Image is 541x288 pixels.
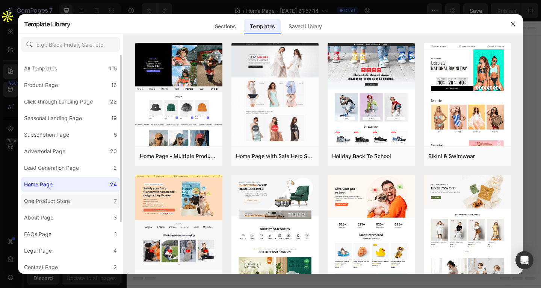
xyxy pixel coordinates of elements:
[24,213,53,222] div: About Page
[209,19,242,34] div: Sections
[332,152,391,161] div: Holiday Back To School
[113,163,117,172] div: 2
[111,81,117,90] div: 16
[114,130,117,139] div: 5
[24,230,51,239] div: FAQs Page
[24,246,52,255] div: Legal Page
[171,162,222,177] button: Add sections
[24,130,69,139] div: Subscription Page
[114,197,117,206] div: 7
[227,162,280,177] button: Add elements
[113,213,117,222] div: 3
[236,152,314,161] div: Home Page with Sale Hero Section
[515,251,533,269] div: Open Intercom Messenger
[24,163,79,172] div: Lead Generation Page
[24,147,65,156] div: Advertorial Page
[113,263,117,272] div: 2
[111,114,117,123] div: 19
[428,152,475,161] div: Bikini & Swimwear
[244,19,281,34] div: Templates
[21,37,120,52] input: E.g.: Black Friday, Sale, etc.
[109,64,117,73] div: 115
[175,204,276,210] div: Start with Generating from URL or image
[115,230,117,239] div: 1
[283,19,328,34] div: Saved Library
[24,263,58,272] div: Contact Page
[24,97,93,106] div: Click-through Landing Page
[24,114,82,123] div: Seasonal Landing Page
[113,246,117,255] div: 4
[110,180,117,189] div: 24
[24,64,57,73] div: All Templates
[24,180,53,189] div: Home Page
[180,147,271,156] div: Start with Sections from sidebar
[24,81,58,90] div: Product Page
[110,147,117,156] div: 20
[110,97,117,106] div: 22
[140,152,218,161] div: Home Page - Multiple Product - Apparel - Style 4
[24,197,70,206] div: One Product Store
